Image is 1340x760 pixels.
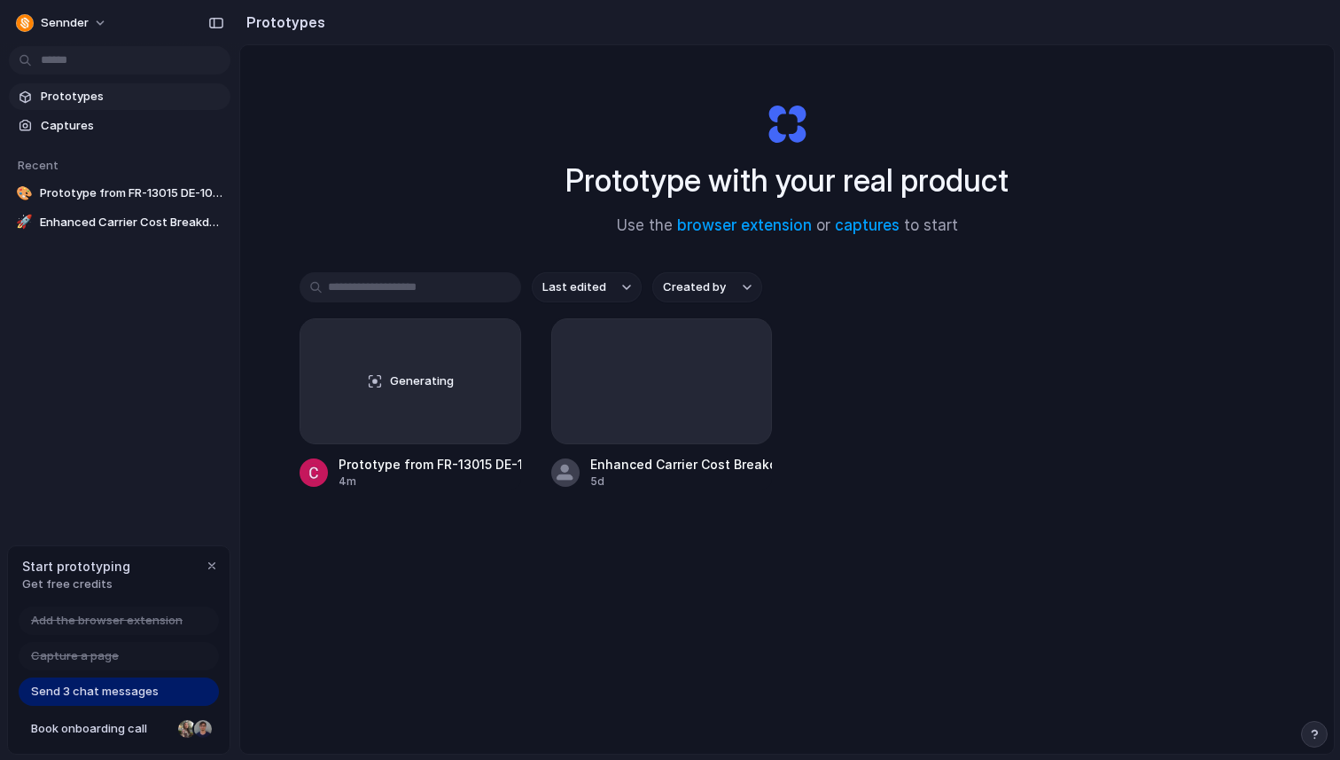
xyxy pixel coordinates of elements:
[677,216,812,234] a: browser extension
[9,180,230,207] a: 🎨Prototype from FR-13015 DE-10367 Trip Details
[19,715,219,743] a: Book onboarding call
[176,718,198,740] div: Nicole Kubica
[192,718,214,740] div: Christian Iacullo
[41,117,223,135] span: Captures
[31,612,183,630] span: Add the browser extension
[40,184,223,202] span: Prototype from FR-13015 DE-10367 Trip Details
[300,318,521,490] a: GeneratingPrototype from FR-13015 DE-10367 Trip Details4m
[31,720,171,738] span: Book onboarding call
[339,455,521,474] div: Prototype from FR-13015 DE-10367 Trip Details
[31,683,159,701] span: Send 3 chat messages
[239,12,325,33] h2: Prototypes
[9,113,230,139] a: Captures
[18,158,58,172] span: Recent
[565,157,1009,204] h1: Prototype with your real product
[551,318,773,490] a: Enhanced Carrier Cost Breakdown Display5d
[41,88,223,106] span: Prototypes
[40,214,223,231] span: Enhanced Carrier Cost Breakdown Display
[16,184,33,202] div: 🎨
[652,272,762,302] button: Created by
[41,14,89,32] span: sennder
[390,372,454,390] span: Generating
[339,474,521,490] div: 4m
[9,209,230,236] a: 🚀Enhanced Carrier Cost Breakdown Display
[532,272,642,302] button: Last edited
[9,9,116,37] button: sennder
[617,215,958,238] span: Use the or to start
[22,557,130,576] span: Start prototyping
[663,278,726,296] span: Created by
[542,278,606,296] span: Last edited
[590,474,773,490] div: 5d
[9,83,230,110] a: Prototypes
[835,216,900,234] a: captures
[16,214,33,231] div: 🚀
[22,576,130,593] span: Get free credits
[590,455,773,474] div: Enhanced Carrier Cost Breakdown Display
[31,647,119,665] span: Capture a page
